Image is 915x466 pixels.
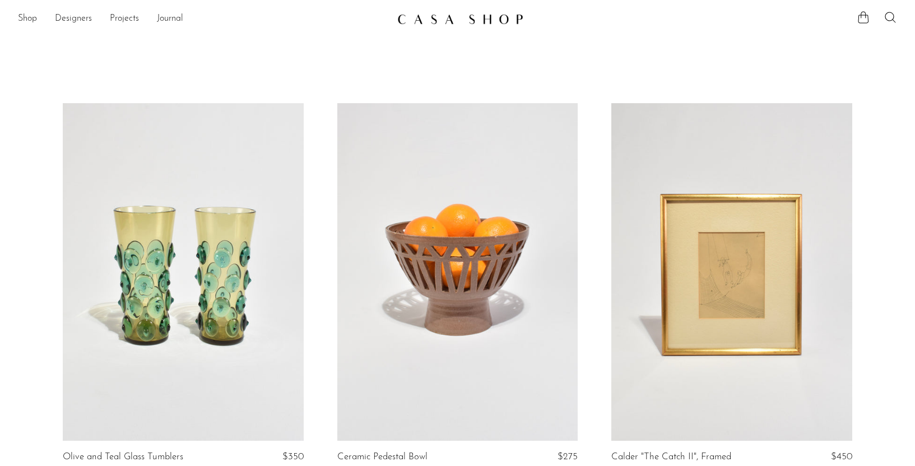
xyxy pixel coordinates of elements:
[18,10,388,29] nav: Desktop navigation
[831,452,852,462] span: $450
[55,12,92,26] a: Designers
[611,452,731,462] a: Calder "The Catch II", Framed
[110,12,139,26] a: Projects
[18,12,37,26] a: Shop
[18,10,388,29] ul: NEW HEADER MENU
[337,452,428,462] a: Ceramic Pedestal Bowl
[558,452,578,462] span: $275
[282,452,304,462] span: $350
[63,452,183,462] a: Olive and Teal Glass Tumblers
[157,12,183,26] a: Journal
